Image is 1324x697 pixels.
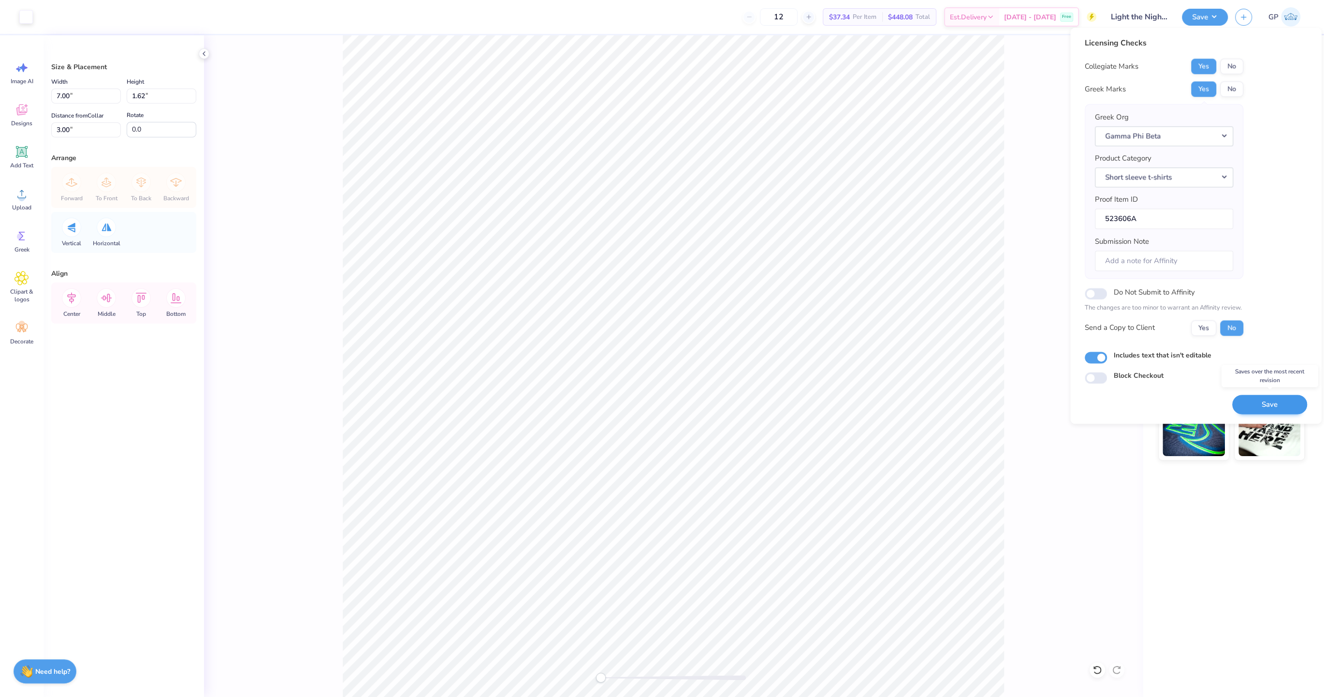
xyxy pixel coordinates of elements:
div: Licensing Checks [1085,37,1243,49]
div: Saves over the most recent revision [1222,365,1318,387]
div: Arrange [51,153,196,163]
button: Yes [1191,320,1216,336]
input: Add a note for Affinity [1095,251,1233,271]
button: No [1220,81,1243,97]
label: Greek Org [1095,112,1129,123]
label: Product Category [1095,153,1151,164]
span: Greek [15,246,29,253]
span: Decorate [10,338,33,345]
span: Image AI [11,77,33,85]
div: Size & Placement [51,62,196,72]
span: $448.08 [888,12,913,22]
label: Height [127,76,144,88]
span: Per Item [853,12,876,22]
button: No [1220,59,1243,74]
span: [DATE] - [DATE] [1004,12,1056,22]
strong: Need help? [35,667,70,676]
label: Width [51,76,68,88]
span: Vertical [62,239,81,247]
span: Top [136,310,146,318]
div: Send a Copy to Client [1085,323,1155,334]
div: Align [51,268,196,279]
span: Add Text [10,162,33,169]
span: Free [1062,14,1071,20]
span: Total [916,12,930,22]
label: Proof Item ID [1095,194,1138,205]
label: Submission Note [1095,236,1149,247]
img: Gene Padilla [1281,7,1300,27]
label: Rotate [127,109,144,121]
span: Upload [12,204,31,211]
input: Untitled Design [1104,7,1175,27]
button: Gamma Phi Beta [1095,126,1233,146]
span: Clipart & logos [6,288,38,303]
span: Horizontal [93,239,120,247]
span: $37.34 [829,12,850,22]
p: The changes are too minor to warrant an Affinity review. [1085,303,1243,313]
span: Designs [11,119,32,127]
div: Accessibility label [596,673,606,682]
label: Includes text that isn't editable [1114,350,1211,360]
input: – – [760,8,798,26]
div: Collegiate Marks [1085,61,1138,72]
button: Save [1182,9,1228,26]
button: No [1220,320,1243,336]
a: GP [1264,7,1305,27]
img: Water based Ink [1238,408,1301,456]
span: Center [63,310,80,318]
label: Distance from Collar [51,110,103,121]
div: Greek Marks [1085,84,1126,95]
span: GP [1268,12,1279,23]
button: Yes [1191,81,1216,97]
button: Yes [1191,59,1216,74]
span: Middle [98,310,116,318]
label: Block Checkout [1114,371,1164,381]
button: Short sleeve t-shirts [1095,167,1233,187]
span: Est. Delivery [950,12,987,22]
label: Do Not Submit to Affinity [1114,286,1195,298]
span: Bottom [166,310,186,318]
img: Glow in the Dark Ink [1163,408,1225,456]
button: Save [1232,395,1307,415]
